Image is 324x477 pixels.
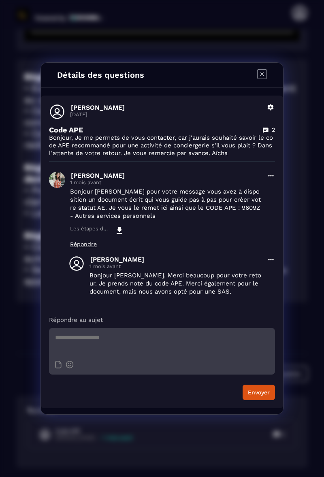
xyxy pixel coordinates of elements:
p: 1 mois avant [70,179,262,185]
p: Bonjour, Je me permets de vous contacter, car j'aurais souhaité savoir le code APE recommandé pou... [49,134,275,157]
p: Répondre [70,241,262,247]
p: 2 [272,126,275,134]
p: Bonjour [PERSON_NAME], Merci beaucoup pour votre retour. Je prends note du code APE. Merci égalem... [90,271,262,296]
p: [PERSON_NAME] [71,104,262,111]
p: Code APE [49,126,83,134]
p: [PERSON_NAME] [90,256,262,263]
p: [PERSON_NAME] [71,172,262,179]
p: 1 mois avant [90,263,262,269]
p: Les étapes de création de la micro-entreprise (1).pdf [70,226,111,235]
p: [DATE] [70,111,262,117]
p: Répondre au sujet [49,316,275,324]
button: Envoyer [243,385,275,400]
h4: Détails des questions [57,70,144,80]
p: Bonjour [PERSON_NAME] pour votre message vous avez à disposition un document écrit qui vous guide... [70,187,262,220]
